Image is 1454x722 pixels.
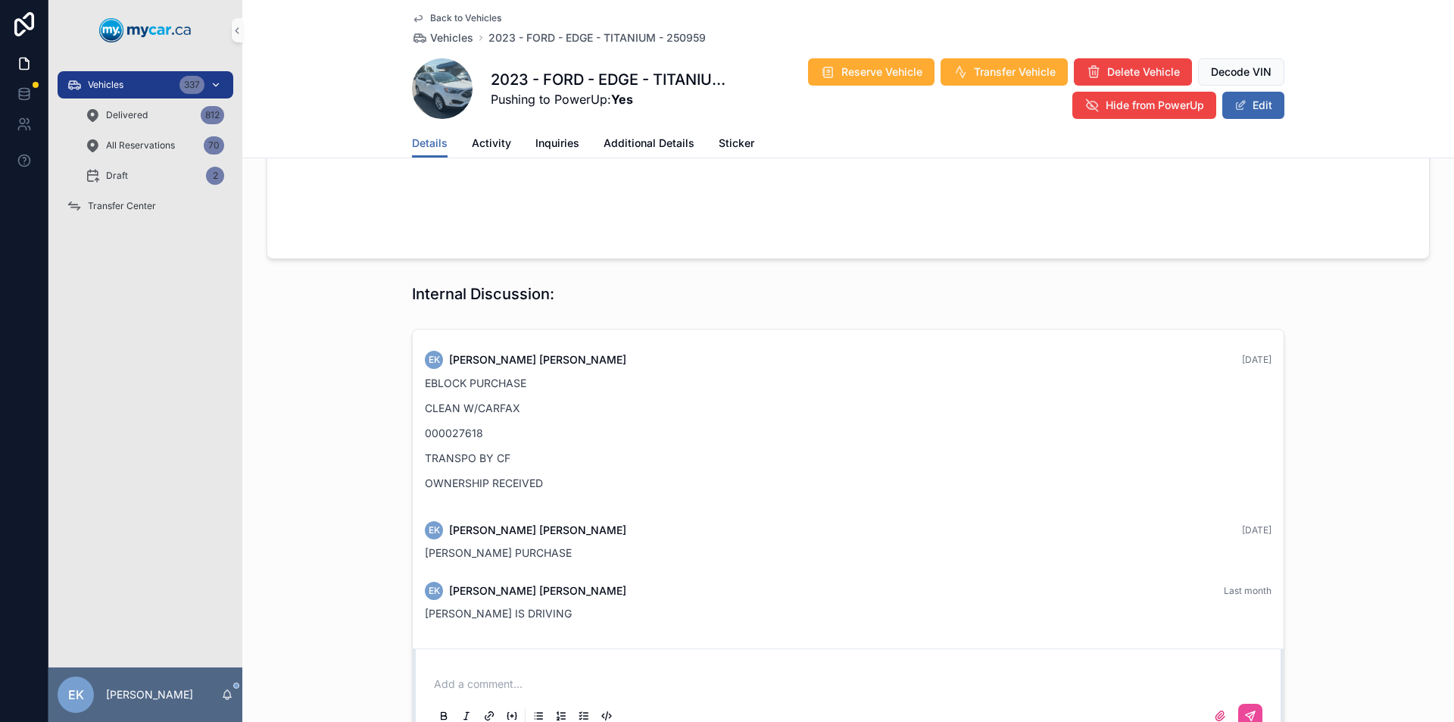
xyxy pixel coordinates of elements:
span: [PERSON_NAME] [PERSON_NAME] [449,583,626,599]
span: [PERSON_NAME] IS DRIVING [425,607,572,620]
a: Details [412,130,448,158]
p: 000027618 [425,425,1271,441]
span: Delete Vehicle [1107,64,1180,80]
span: Details [412,136,448,151]
span: All Reservations [106,139,175,152]
a: Delivered812 [76,102,233,129]
span: Reserve Vehicle [841,64,922,80]
a: Inquiries [535,130,579,160]
a: 2023 - FORD - EDGE - TITANIUM - 250959 [488,30,706,45]
span: EK [429,354,440,366]
button: Edit [1222,92,1284,119]
span: [DATE] [1242,524,1271,536]
a: All Reservations70 [76,132,233,159]
a: Vehicles [412,30,473,45]
h1: Internal Discussion: [412,283,554,305]
span: Delivered [106,109,148,121]
button: Delete Vehicle [1074,58,1192,86]
span: [PERSON_NAME] PURCHASE [425,546,572,559]
span: Hide from PowerUp [1106,98,1204,113]
button: Decode VIN [1198,58,1284,86]
a: Additional Details [604,130,694,160]
span: [PERSON_NAME] [PERSON_NAME] [449,352,626,367]
p: [PERSON_NAME] [106,687,193,702]
span: EK [429,585,440,597]
span: Back to Vehicles [430,12,501,24]
p: TRANSPO BY CF [425,450,1271,466]
span: Transfer Vehicle [974,64,1056,80]
span: Inquiries [535,136,579,151]
strong: Yes [611,92,633,107]
a: Draft2 [76,162,233,189]
div: 812 [201,106,224,124]
span: Sticker [719,136,754,151]
a: Activity [472,130,511,160]
span: Vehicles [430,30,473,45]
span: [DATE] [1242,354,1271,365]
span: EK [429,524,440,536]
span: EK [68,686,84,704]
span: Activity [472,136,511,151]
span: Vehicles [88,79,123,91]
span: Draft [106,170,128,182]
div: 2 [206,167,224,185]
div: 70 [204,136,224,155]
span: Additional Details [604,136,694,151]
p: OWNERSHIP RECEIVED [425,475,1271,491]
a: Transfer Center [58,192,233,220]
span: Last month [1224,585,1271,596]
button: Hide from PowerUp [1072,92,1216,119]
h1: 2023 - FORD - EDGE - TITANIUM - 250959 [491,69,730,90]
span: [PERSON_NAME] [PERSON_NAME] [449,523,626,538]
p: CLEAN W/CARFAX [425,400,1271,416]
span: Decode VIN [1211,64,1271,80]
a: Back to Vehicles [412,12,501,24]
img: App logo [99,18,192,42]
button: Reserve Vehicle [808,58,934,86]
div: scrollable content [48,61,242,239]
button: Transfer Vehicle [941,58,1068,86]
div: 337 [179,76,204,94]
a: Sticker [719,130,754,160]
p: EBLOCK PURCHASE [425,375,1271,391]
span: Transfer Center [88,200,156,212]
a: Vehicles337 [58,71,233,98]
span: Pushing to PowerUp: [491,90,730,108]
